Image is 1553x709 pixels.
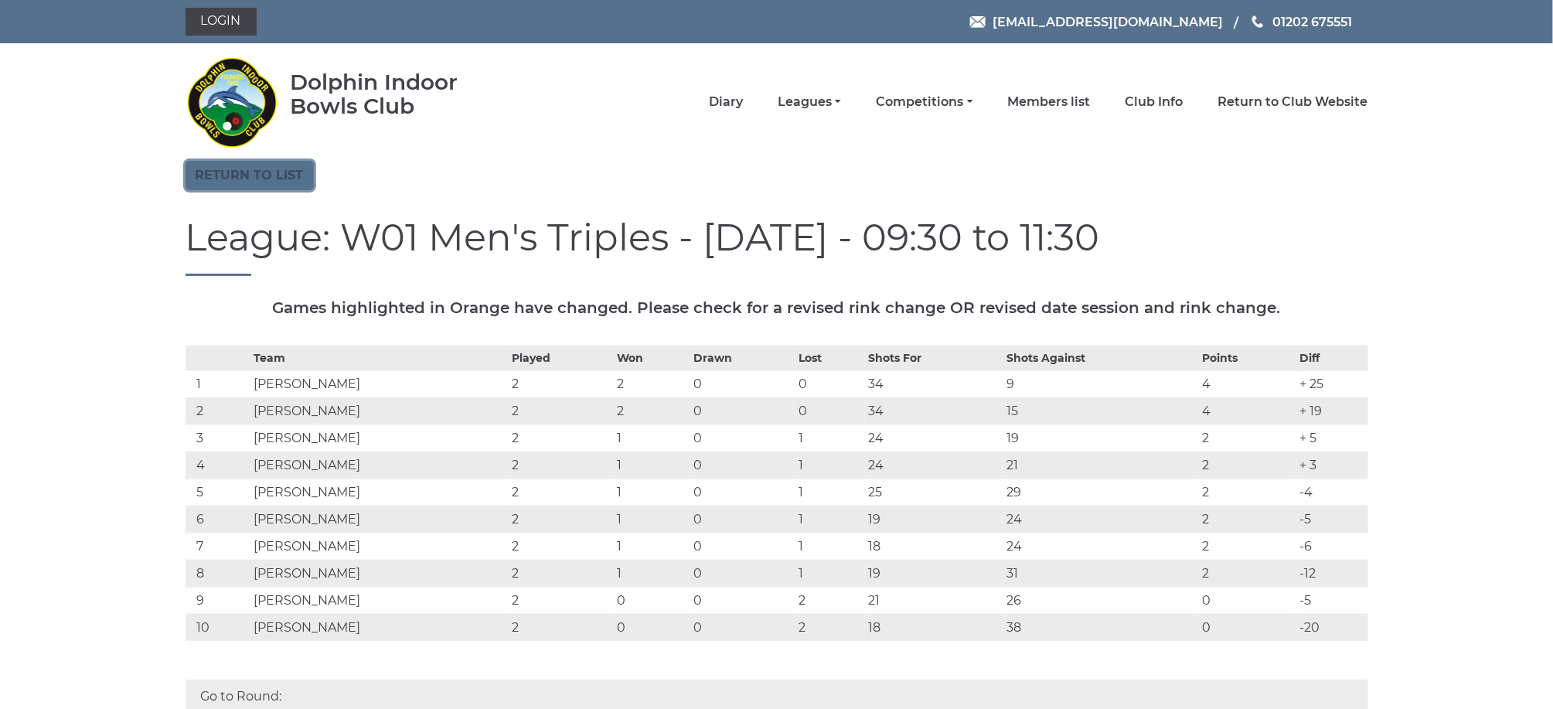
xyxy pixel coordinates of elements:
td: -6 [1296,533,1368,560]
a: Members list [1008,94,1091,111]
td: 9 [186,587,250,614]
td: 0 [613,614,690,641]
th: Shots For [865,346,1003,370]
th: Played [509,346,614,370]
td: 2 [509,479,614,506]
td: 19 [865,560,1003,587]
td: 4 [186,452,250,479]
td: [PERSON_NAME] [250,560,508,587]
td: 1 [613,533,690,560]
td: 0 [613,587,690,614]
td: 18 [865,614,1003,641]
td: [PERSON_NAME] [250,370,508,397]
td: 2 [509,452,614,479]
td: 0 [690,424,795,452]
td: -12 [1296,560,1368,587]
td: 2 [795,614,864,641]
td: 21 [865,587,1003,614]
td: 2 [1198,479,1296,506]
img: Phone us [1252,15,1263,28]
td: 5 [186,479,250,506]
th: Shots Against [1003,346,1198,370]
a: Leagues [778,94,841,111]
td: [PERSON_NAME] [250,587,508,614]
td: 0 [1198,614,1296,641]
td: 0 [795,397,864,424]
td: [PERSON_NAME] [250,424,508,452]
td: 2 [509,614,614,641]
td: 0 [1198,587,1296,614]
img: Email [970,16,986,28]
a: Club Info [1126,94,1183,111]
td: -20 [1296,614,1368,641]
span: [EMAIL_ADDRESS][DOMAIN_NAME] [993,14,1223,29]
th: Drawn [690,346,795,370]
td: 1 [795,479,864,506]
td: -4 [1296,479,1368,506]
td: 1 [613,560,690,587]
a: Phone us 01202 675551 [1250,12,1352,32]
td: 2 [1198,452,1296,479]
td: 1 [795,424,864,452]
td: 2 [795,587,864,614]
td: 2 [509,370,614,397]
td: 1 [186,370,250,397]
td: 24 [865,452,1003,479]
td: 9 [1003,370,1198,397]
th: Diff [1296,346,1368,370]
td: 2 [1198,424,1296,452]
td: + 25 [1296,370,1368,397]
td: -5 [1296,506,1368,533]
td: 8 [186,560,250,587]
th: Points [1198,346,1296,370]
td: 2 [186,397,250,424]
h5: Games highlighted in Orange have changed. Please check for a revised rink change OR revised date ... [186,299,1368,316]
td: 0 [690,587,795,614]
td: 2 [509,506,614,533]
td: 0 [690,452,795,479]
td: 1 [613,452,690,479]
img: Dolphin Indoor Bowls Club [186,48,278,156]
td: 2 [1198,506,1296,533]
td: [PERSON_NAME] [250,506,508,533]
td: 0 [690,370,795,397]
td: -5 [1296,587,1368,614]
td: 0 [690,506,795,533]
td: 1 [795,452,864,479]
th: Won [613,346,690,370]
td: 0 [690,397,795,424]
td: 34 [865,370,1003,397]
td: 1 [613,506,690,533]
td: [PERSON_NAME] [250,452,508,479]
td: 2 [509,397,614,424]
td: 2 [1198,560,1296,587]
td: 4 [1198,397,1296,424]
td: 3 [186,424,250,452]
td: 0 [690,614,795,641]
td: [PERSON_NAME] [250,614,508,641]
td: 1 [613,479,690,506]
td: 1 [613,424,690,452]
div: Dolphin Indoor Bowls Club [290,70,507,118]
td: 19 [1003,424,1198,452]
a: Return to Club Website [1218,94,1368,111]
td: 1 [795,560,864,587]
span: 01202 675551 [1272,14,1352,29]
td: 4 [1198,370,1296,397]
td: 0 [690,560,795,587]
td: 2 [613,397,690,424]
a: Competitions [876,94,972,111]
td: 0 [795,370,864,397]
td: + 19 [1296,397,1368,424]
td: 24 [1003,506,1198,533]
td: 34 [865,397,1003,424]
a: Login [186,8,257,36]
td: 15 [1003,397,1198,424]
a: Email [EMAIL_ADDRESS][DOMAIN_NAME] [970,12,1223,32]
td: 6 [186,506,250,533]
td: [PERSON_NAME] [250,533,508,560]
td: 19 [865,506,1003,533]
td: 2 [509,533,614,560]
td: 26 [1003,587,1198,614]
h1: League: W01 Men's Triples - [DATE] - 09:30 to 11:30 [186,217,1368,276]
